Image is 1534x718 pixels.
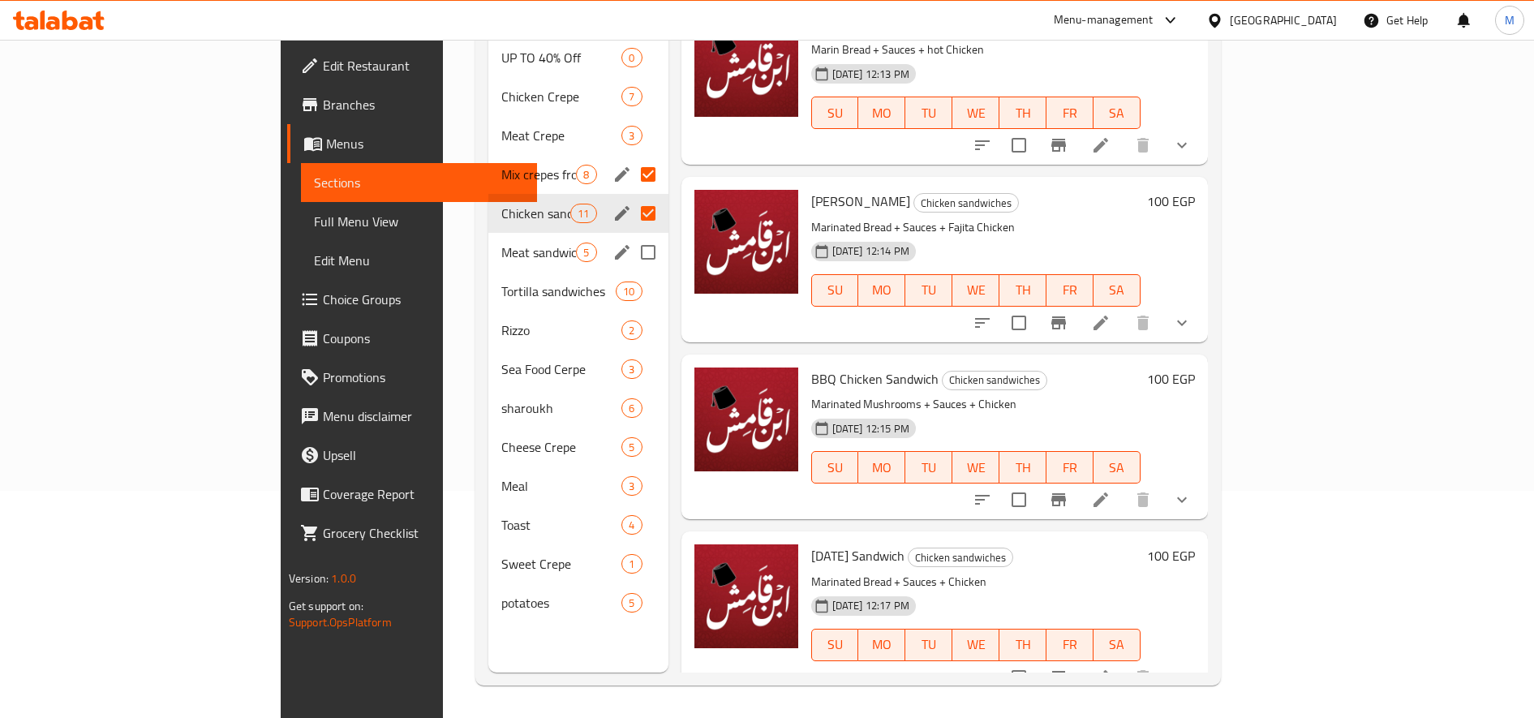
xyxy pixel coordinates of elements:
[1046,451,1094,484] button: FR
[811,367,939,391] span: BBQ Chicken Sandwich
[501,359,622,379] div: Sea Food Cerpe
[811,572,1141,592] p: Marinated Bread + Sauces + Chicken
[912,278,946,302] span: TU
[488,311,668,350] div: Rizzo2
[301,163,537,202] a: Sections
[287,514,537,552] a: Grocery Checklist
[1006,101,1040,125] span: TH
[501,398,622,418] span: sharoukh
[1006,456,1040,479] span: TH
[314,212,524,231] span: Full Menu View
[622,362,641,377] span: 3
[811,629,859,661] button: SU
[501,554,622,574] span: Sweet Crepe
[577,167,595,183] span: 8
[501,593,622,613] div: potatoes
[621,126,642,145] div: items
[501,320,622,340] span: Rizzo
[952,451,999,484] button: WE
[1147,544,1195,567] h6: 100 EGP
[501,204,570,223] div: Chicken sandwiches
[1094,274,1141,307] button: SA
[1046,97,1094,129] button: FR
[819,633,853,656] span: SU
[571,206,595,221] span: 11
[1091,490,1111,509] a: Edit menu item
[323,95,524,114] span: Branches
[287,46,537,85] a: Edit Restaurant
[905,274,952,307] button: TU
[1147,190,1195,213] h6: 100 EGP
[865,633,899,656] span: MO
[610,162,634,187] button: edit
[1094,451,1141,484] button: SA
[323,406,524,426] span: Menu disclaimer
[1100,456,1134,479] span: SA
[905,629,952,661] button: TU
[694,13,798,117] img: Halibut Sandwich
[289,612,392,633] a: Support.OpsPlatform
[488,116,668,155] div: Meat Crepe3
[1162,303,1201,342] button: show more
[858,451,905,484] button: MO
[323,368,524,387] span: Promotions
[1053,101,1087,125] span: FR
[1002,128,1036,162] span: Select to update
[488,428,668,466] div: Cheese Crepe5
[622,401,641,416] span: 6
[301,241,537,280] a: Edit Menu
[488,194,668,233] div: Chicken sandwiches11edit
[287,85,537,124] a: Branches
[1124,480,1162,519] button: delete
[1230,11,1337,29] div: [GEOGRAPHIC_DATA]
[1006,633,1040,656] span: TH
[1147,368,1195,390] h6: 100 EGP
[963,303,1002,342] button: sort-choices
[323,445,524,465] span: Upsell
[488,38,668,77] div: UP TO 40% Off0
[287,475,537,514] a: Coverage Report
[1172,135,1192,155] svg: Show Choices
[952,97,999,129] button: WE
[621,359,642,379] div: items
[905,97,952,129] button: TU
[289,595,363,617] span: Get support on:
[963,658,1002,697] button: sort-choices
[621,48,642,67] div: items
[1002,483,1036,517] span: Select to update
[826,243,916,259] span: [DATE] 12:14 PM
[488,32,668,629] nav: Menu sections
[999,274,1046,307] button: TH
[811,544,905,568] span: [DATE] Sandwich
[1094,629,1141,661] button: SA
[326,134,524,153] span: Menus
[1505,11,1515,29] span: M
[865,456,899,479] span: MO
[488,544,668,583] div: Sweet Crepe1
[501,515,622,535] div: Toast
[826,421,916,436] span: [DATE] 12:15 PM
[287,319,537,358] a: Coupons
[621,437,642,457] div: items
[501,87,622,106] span: Chicken Crepe
[323,484,524,504] span: Coverage Report
[959,278,993,302] span: WE
[622,557,641,572] span: 1
[488,77,668,116] div: Chicken Crepe7
[912,456,946,479] span: TU
[323,329,524,348] span: Coupons
[909,548,1012,567] span: Chicken sandwiches
[323,56,524,75] span: Edit Restaurant
[912,101,946,125] span: TU
[570,204,596,223] div: items
[858,274,905,307] button: MO
[811,189,910,213] span: [PERSON_NAME]
[1172,313,1192,333] svg: Show Choices
[501,48,622,67] span: UP TO 40% Off
[622,89,641,105] span: 7
[1006,278,1040,302] span: TH
[908,548,1013,567] div: Chicken sandwiches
